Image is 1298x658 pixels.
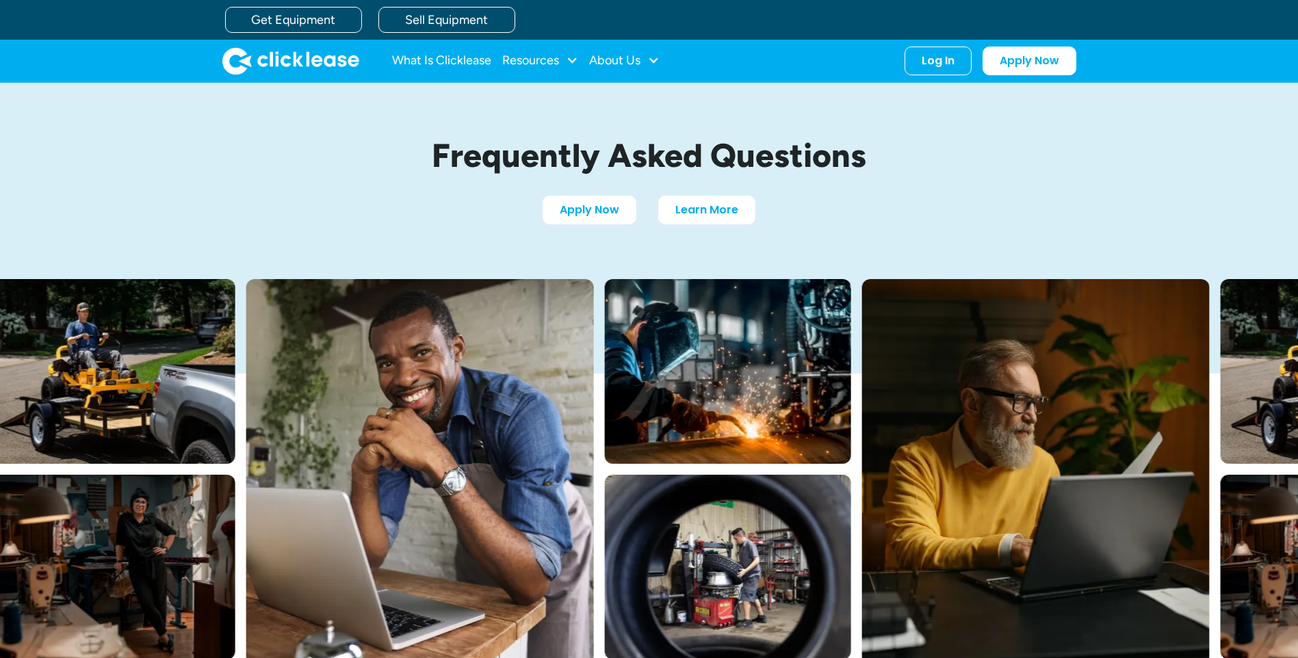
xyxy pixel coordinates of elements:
[589,47,660,75] div: About Us
[222,47,359,75] a: home
[543,196,636,224] a: Apply Now
[658,196,755,224] a: Learn More
[502,47,578,75] div: Resources
[392,47,491,75] a: What Is Clicklease
[378,7,515,33] a: Sell Equipment
[222,47,359,75] img: Clicklease logo
[922,54,955,68] div: Log In
[328,137,971,174] h1: Frequently Asked Questions
[225,7,362,33] a: Get Equipment
[983,47,1076,75] a: Apply Now
[605,279,851,464] img: A welder in a large mask working on a large pipe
